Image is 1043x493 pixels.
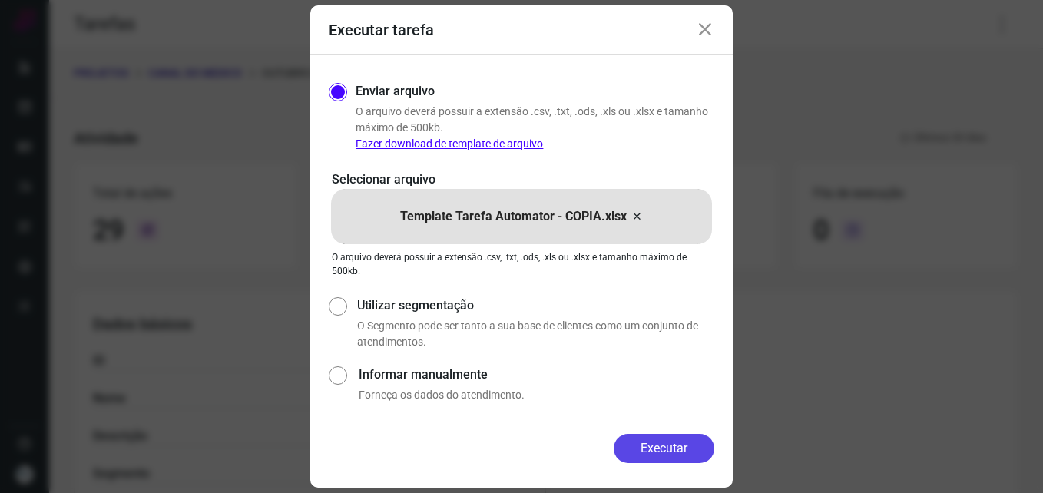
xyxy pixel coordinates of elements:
p: Template Tarefa Automator - COPIA.xlsx [400,207,627,226]
label: Utilizar segmentação [357,296,714,315]
p: O arquivo deverá possuir a extensão .csv, .txt, .ods, .xls ou .xlsx e tamanho máximo de 500kb. [356,104,714,152]
h3: Executar tarefa [329,21,434,39]
label: Enviar arquivo [356,82,435,101]
p: Selecionar arquivo [332,170,711,189]
p: O Segmento pode ser tanto a sua base de clientes como um conjunto de atendimentos. [357,318,714,350]
button: Executar [614,434,714,463]
label: Informar manualmente [359,366,714,384]
p: Forneça os dados do atendimento. [359,387,714,403]
p: O arquivo deverá possuir a extensão .csv, .txt, .ods, .xls ou .xlsx e tamanho máximo de 500kb. [332,250,711,278]
a: Fazer download de template de arquivo [356,137,543,150]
